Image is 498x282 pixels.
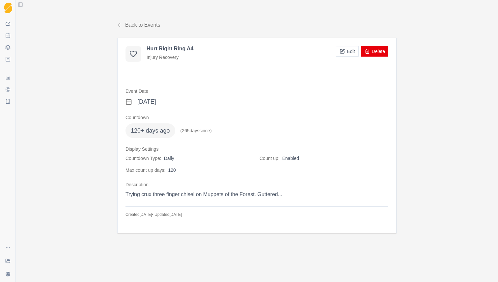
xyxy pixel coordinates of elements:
[3,269,13,279] button: Settings
[125,155,161,162] span: Countdown Type:
[164,155,174,162] span: daily
[125,123,175,138] span: 120+ days ago
[3,3,13,13] a: Logo
[137,97,156,106] span: [DATE]
[260,155,280,162] span: Count up:
[361,46,388,57] button: Delete
[125,181,388,188] h2: Description
[147,54,179,61] span: Injury Recovery
[168,167,176,173] span: 120
[282,155,299,162] span: Enabled
[180,127,212,134] span: ( 265 days since )
[147,46,194,51] div: Hurt Right Ring A4
[125,212,388,217] div: Created [DATE] • Updated [DATE]
[117,21,160,29] a: Back to Events
[125,167,165,173] span: Max count up days:
[336,46,358,57] button: Edit
[125,191,388,198] p: Trying crux three finger chisel on Muppets of the Forest. Guttered...
[125,114,388,121] h2: Countdown
[125,88,388,94] h2: Event Date
[125,146,388,152] h2: Display Settings
[4,3,12,13] img: Logo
